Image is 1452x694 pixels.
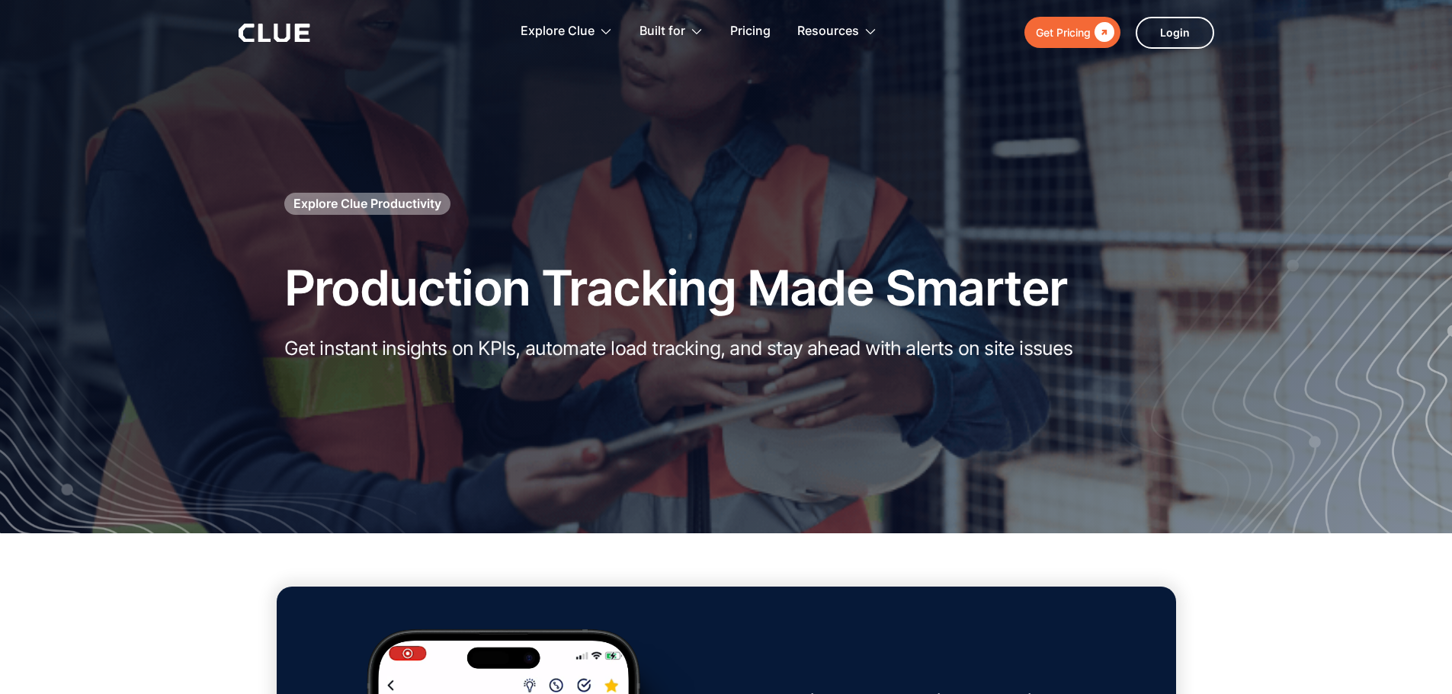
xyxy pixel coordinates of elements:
div: Built for [639,8,685,56]
a: Login [1136,17,1214,49]
div: Explore Clue [521,8,595,56]
h1: Production Tracking Made Smarter [284,261,1067,315]
a: Get Pricing [1024,17,1120,48]
div: Resources [797,8,877,56]
div: Built for [639,8,704,56]
img: Construction fleet management software [1115,82,1452,533]
p: Get instant insights on KPIs, automate load tracking, and stay ahead with alerts on site issues [284,337,1123,360]
a: Explore Clue Productivity [284,193,450,214]
div: Resources [797,8,859,56]
div:  [1091,23,1114,42]
div: Get Pricing [1036,23,1091,42]
div: Explore Clue [521,8,613,56]
div: Explore Clue Productivity [293,195,441,212]
a: Pricing [730,8,771,56]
